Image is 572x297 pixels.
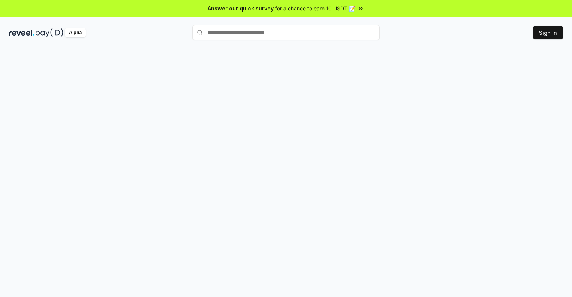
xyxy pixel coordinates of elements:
[65,28,86,37] div: Alpha
[533,26,563,39] button: Sign In
[275,4,355,12] span: for a chance to earn 10 USDT 📝
[208,4,274,12] span: Answer our quick survey
[9,28,34,37] img: reveel_dark
[36,28,63,37] img: pay_id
